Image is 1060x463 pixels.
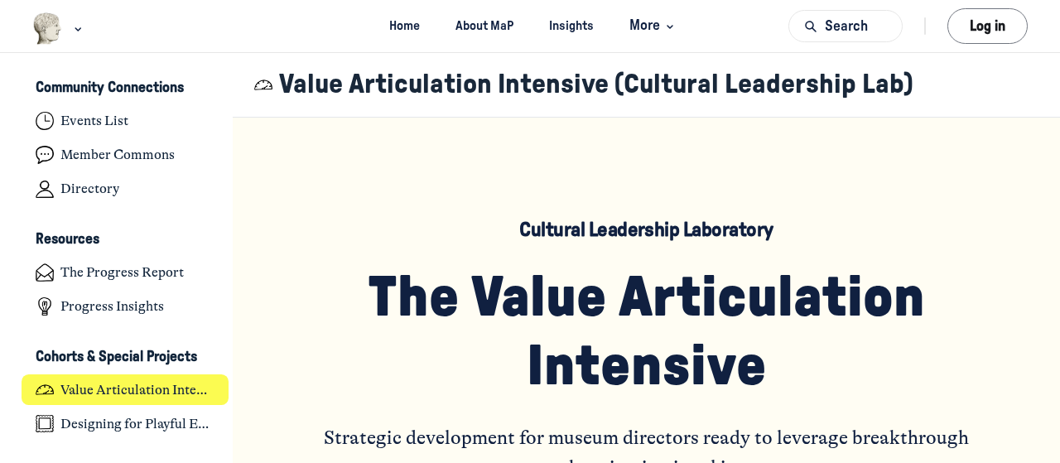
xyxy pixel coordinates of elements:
button: ResourcesCollapse space [22,226,229,254]
h4: The Progress Report [60,264,184,281]
h4: Value Articulation Intensive (Cultural Leadership Lab) [60,382,214,398]
a: Member Commons [22,140,229,171]
a: About MaP [441,11,528,41]
h4: Progress Insights [60,298,164,315]
a: Directory [22,174,229,205]
h3: Cohorts & Special Projects [36,349,197,366]
a: Insights [535,11,609,41]
a: Value Articulation Intensive (Cultural Leadership Lab) [22,374,229,405]
button: Community ConnectionsCollapse space [22,75,229,103]
a: The Progress Report [22,258,229,288]
button: Museums as Progress logo [32,11,86,46]
h1: The Value Articulation Intensive [303,264,990,402]
h3: Community Connections [36,80,184,97]
h4: Events List [60,113,128,129]
header: Page Header [233,53,1060,118]
a: Progress Insights [22,292,229,322]
h3: Resources [36,231,99,248]
a: Events List [22,106,229,137]
img: Museums as Progress logo [32,12,63,45]
h5: Cultural Leadership Laboratory [519,218,773,243]
button: Log in [947,8,1028,44]
a: Designing for Playful Engagement [22,408,229,439]
button: More [615,11,686,41]
span: More [629,15,678,37]
a: Home [374,11,434,41]
h4: Member Commons [60,147,175,163]
h4: Directory [60,181,119,197]
button: Search [788,10,903,42]
h4: Designing for Playful Engagement [60,416,214,432]
button: Cohorts & Special ProjectsCollapse space [22,343,229,371]
h1: Value Articulation Intensive (Cultural Leadership Lab) [279,69,913,101]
